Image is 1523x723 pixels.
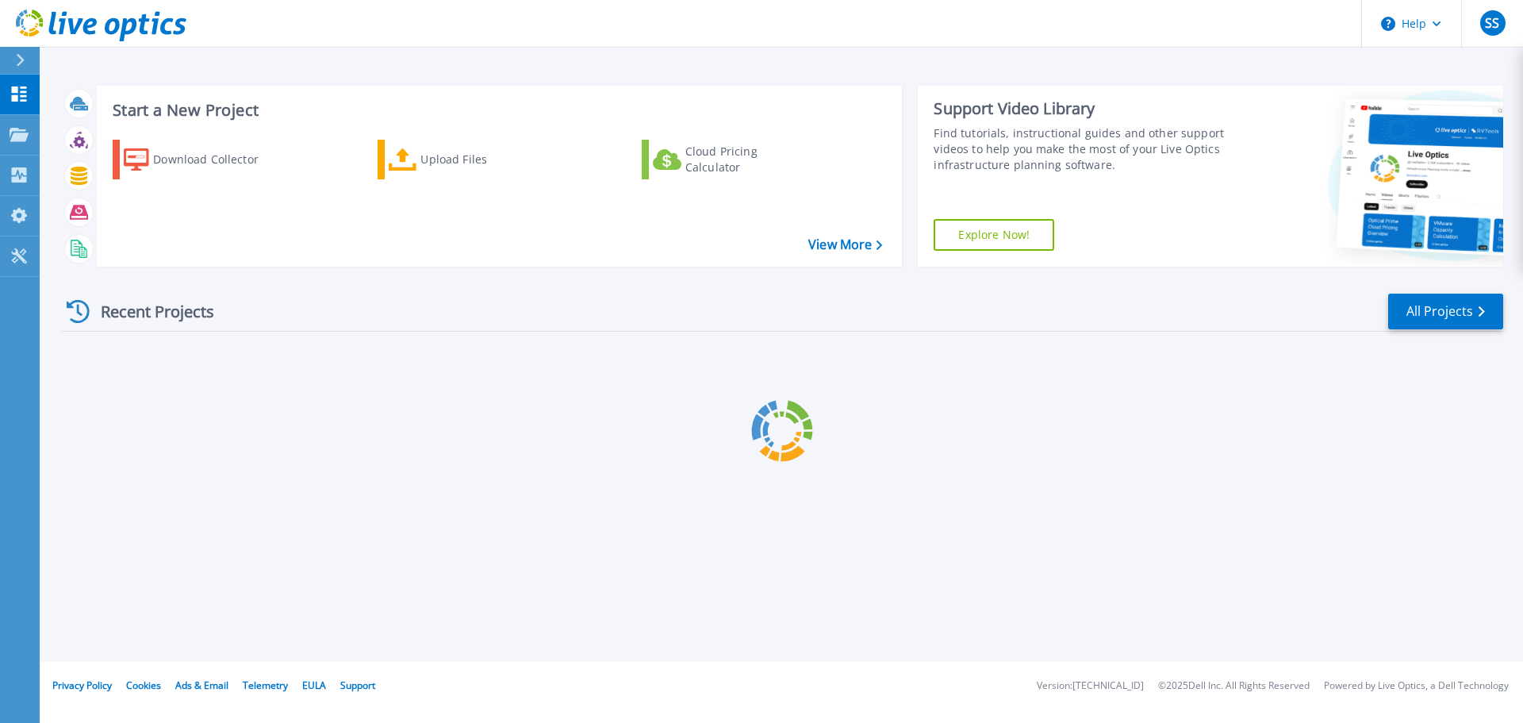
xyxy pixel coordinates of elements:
div: Upload Files [420,144,547,175]
a: Cookies [126,679,161,692]
a: Privacy Policy [52,679,112,692]
li: Powered by Live Optics, a Dell Technology [1324,681,1509,691]
h3: Start a New Project [113,102,882,119]
a: Cloud Pricing Calculator [642,140,819,179]
div: Download Collector [153,144,280,175]
a: Explore Now! [934,219,1054,251]
a: View More [808,237,882,252]
span: SS [1485,17,1499,29]
div: Find tutorials, instructional guides and other support videos to help you make the most of your L... [934,125,1232,173]
a: Download Collector [113,140,290,179]
div: Support Video Library [934,98,1232,119]
li: © 2025 Dell Inc. All Rights Reserved [1158,681,1310,691]
a: All Projects [1388,294,1503,329]
a: Ads & Email [175,679,228,692]
a: Telemetry [243,679,288,692]
a: Upload Files [378,140,554,179]
a: EULA [302,679,326,692]
div: Cloud Pricing Calculator [685,144,812,175]
div: Recent Projects [61,292,236,331]
a: Support [340,679,375,692]
li: Version: [TECHNICAL_ID] [1037,681,1144,691]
